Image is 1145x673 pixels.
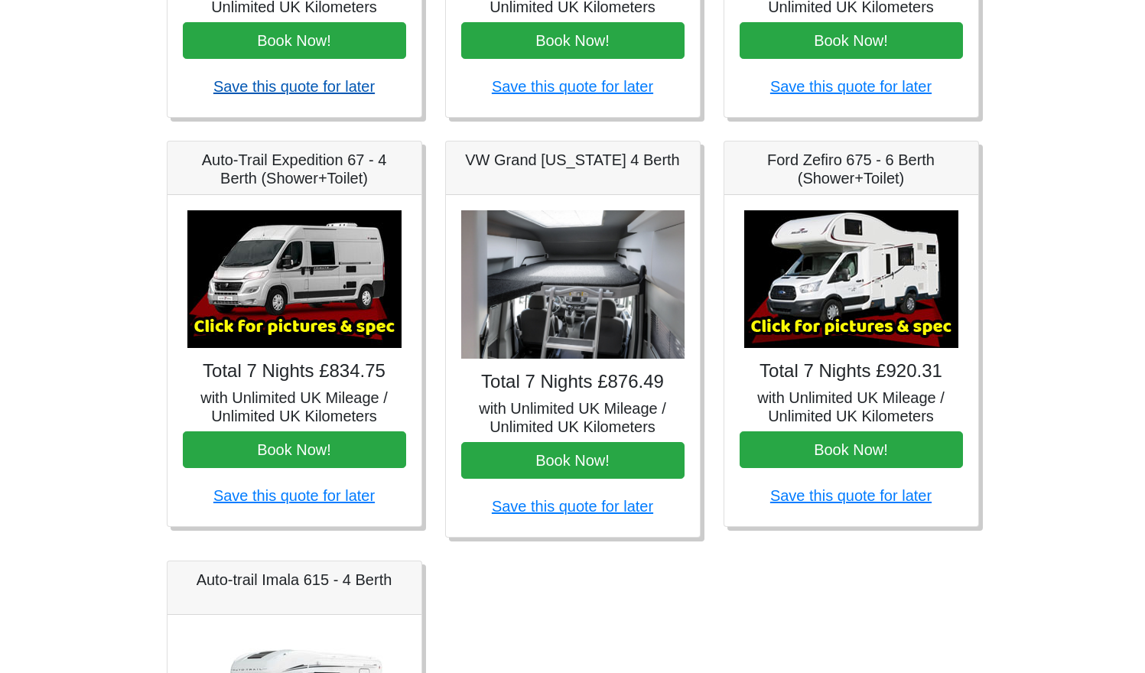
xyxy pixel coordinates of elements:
img: Auto-Trail Expedition 67 - 4 Berth (Shower+Toilet) [187,210,402,348]
h5: Ford Zefiro 675 - 6 Berth (Shower+Toilet) [740,151,963,187]
button: Book Now! [740,431,963,468]
h4: Total 7 Nights £834.75 [183,360,406,382]
img: Ford Zefiro 675 - 6 Berth (Shower+Toilet) [744,210,958,348]
a: Save this quote for later [492,498,653,515]
h5: with Unlimited UK Mileage / Unlimited UK Kilometers [183,389,406,425]
button: Book Now! [461,22,685,59]
h4: Total 7 Nights £920.31 [740,360,963,382]
a: Save this quote for later [770,78,932,95]
a: Save this quote for later [492,78,653,95]
a: Save this quote for later [213,78,375,95]
h5: Auto-Trail Expedition 67 - 4 Berth (Shower+Toilet) [183,151,406,187]
button: Book Now! [183,431,406,468]
a: Save this quote for later [770,487,932,504]
a: Save this quote for later [213,487,375,504]
h4: Total 7 Nights £876.49 [461,371,685,393]
img: VW Grand California 4 Berth [461,210,685,359]
h5: with Unlimited UK Mileage / Unlimited UK Kilometers [461,399,685,436]
h5: with Unlimited UK Mileage / Unlimited UK Kilometers [740,389,963,425]
h5: Auto-trail Imala 615 - 4 Berth [183,571,406,589]
button: Book Now! [183,22,406,59]
button: Book Now! [461,442,685,479]
h5: VW Grand [US_STATE] 4 Berth [461,151,685,169]
button: Book Now! [740,22,963,59]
